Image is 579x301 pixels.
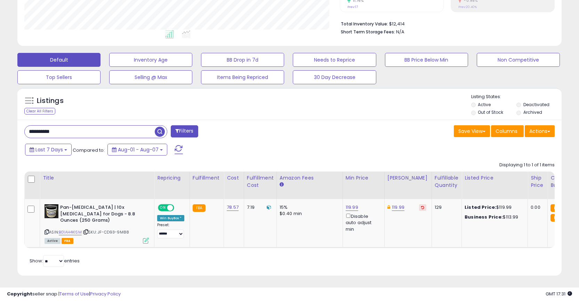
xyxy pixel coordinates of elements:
[491,125,524,137] button: Columns
[347,5,358,9] small: Prev: 17
[280,182,284,188] small: Amazon Fees.
[59,229,82,235] a: B01AH4KISM
[496,128,517,135] span: Columns
[17,70,100,84] button: Top Sellers
[465,214,522,220] div: $113.99
[531,174,545,189] div: Ship Price
[157,174,187,182] div: Repricing
[478,102,491,108] label: Active
[193,174,221,182] div: Fulfillment
[341,21,388,27] b: Total Inventory Value:
[43,174,151,182] div: Title
[346,212,379,232] div: Disable auto adjust min
[45,238,61,244] span: All listings currently available for purchase on Amazon
[45,204,58,218] img: 41JX97mRnoL._SL40_.jpg
[465,204,496,211] b: Listed Price:
[73,147,105,153] span: Compared to:
[525,125,555,137] button: Actions
[435,204,456,211] div: 129
[392,204,404,211] a: 119.99
[346,174,381,182] div: Min Price
[62,238,73,244] span: FBA
[201,70,284,84] button: Items Being Repriced
[465,204,522,211] div: $119.99
[173,205,184,211] span: OFF
[171,125,198,137] button: Filters
[24,108,55,114] div: Clear All Filters
[45,204,149,243] div: ASIN:
[499,162,555,168] div: Displaying 1 to 1 of 1 items
[30,258,80,264] span: Show: entries
[17,53,100,67] button: Default
[385,53,468,67] button: BB Price Below Min
[107,144,167,156] button: Aug-01 - Aug-07
[550,214,563,222] small: FBA
[396,29,404,35] span: N/A
[109,53,192,67] button: Inventory Age
[157,215,184,221] div: Win BuyBox *
[341,29,395,35] b: Short Term Storage Fees:
[471,94,562,100] p: Listing States:
[387,174,429,182] div: [PERSON_NAME]
[193,204,206,212] small: FBA
[35,146,63,153] span: Last 7 Days
[478,109,503,115] label: Out of Stock
[293,70,376,84] button: 30 Day Decrease
[227,204,239,211] a: 78.57
[280,211,337,217] div: $0.40 min
[531,204,542,211] div: 0.00
[118,146,159,153] span: Aug-01 - Aug-07
[109,70,192,84] button: Selling @ Max
[25,144,72,156] button: Last 7 Days
[159,205,167,211] span: ON
[83,229,129,235] span: | SKU: JF-CD93-9M88
[7,291,121,298] div: seller snap | |
[201,53,284,67] button: BB Drop in 7d
[247,174,274,189] div: Fulfillment Cost
[157,223,184,238] div: Preset:
[293,53,376,67] button: Needs to Reprice
[341,19,549,27] li: $12,414
[454,125,490,137] button: Save View
[59,291,89,297] a: Terms of Use
[458,5,477,9] small: Prev: 20.40%
[60,204,145,225] b: Pan-[MEDICAL_DATA] | 10x [MEDICAL_DATA] for Dogs - 8.8 Ounces (250 Grams)
[227,174,241,182] div: Cost
[346,204,358,211] a: 119.99
[465,214,503,220] b: Business Price:
[546,291,572,297] span: 2025-08-15 17:31 GMT
[550,204,563,212] small: FBA
[280,204,337,211] div: 15%
[247,204,271,211] div: 7.19
[37,96,64,106] h5: Listings
[465,174,525,182] div: Listed Price
[477,53,560,67] button: Non Competitive
[523,109,542,115] label: Archived
[90,291,121,297] a: Privacy Policy
[280,174,340,182] div: Amazon Fees
[7,291,32,297] strong: Copyright
[435,174,459,189] div: Fulfillable Quantity
[523,102,549,108] label: Deactivated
